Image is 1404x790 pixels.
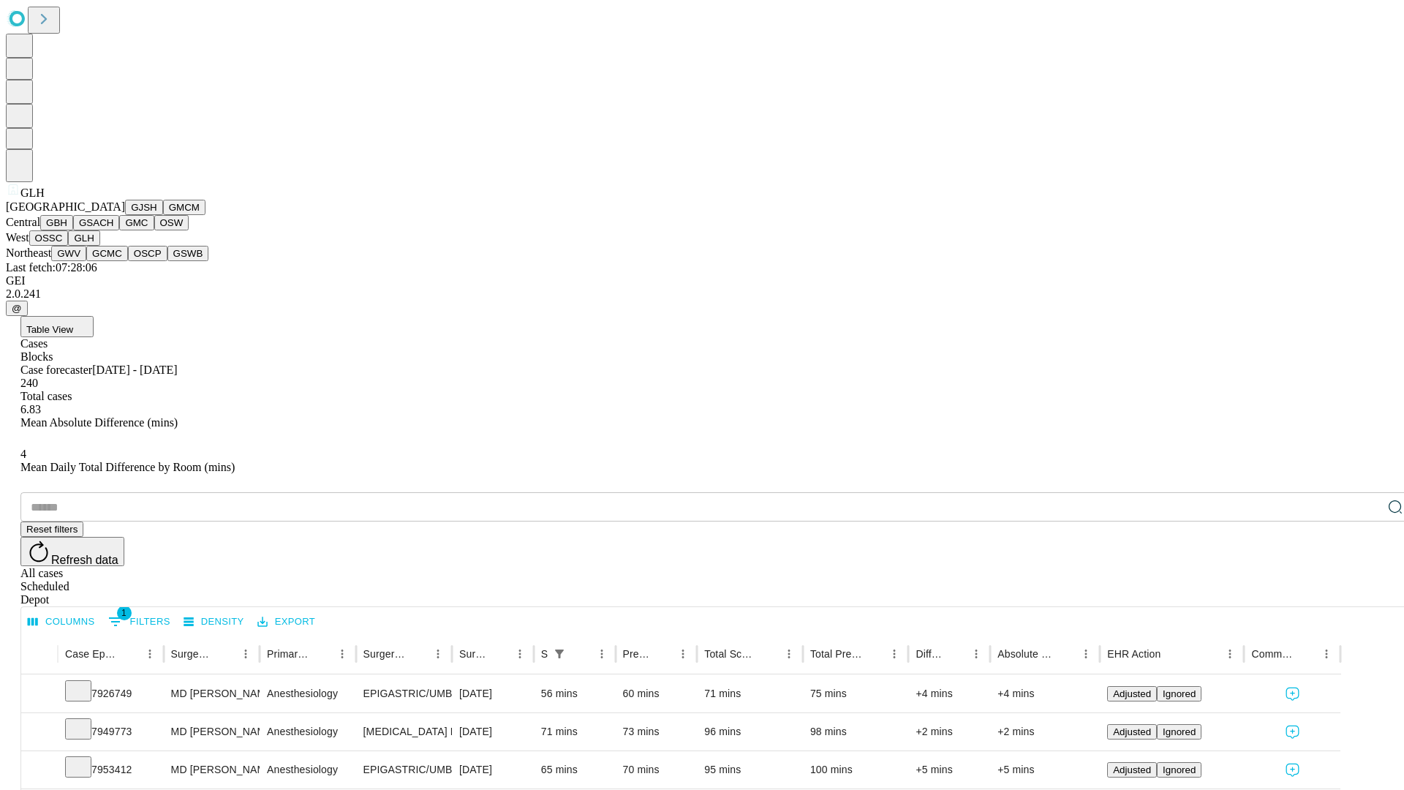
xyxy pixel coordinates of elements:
button: Show filters [549,644,570,664]
div: Surgery Date [459,648,488,660]
span: Central [6,216,40,228]
button: Ignored [1157,762,1201,778]
button: GJSH [125,200,163,215]
button: Menu [428,644,448,664]
span: [DATE] - [DATE] [92,364,177,376]
button: Sort [407,644,428,664]
span: Adjusted [1113,726,1151,737]
span: Adjusted [1113,764,1151,775]
div: 2.0.241 [6,287,1398,301]
button: Menu [332,644,352,664]
div: MD [PERSON_NAME] [PERSON_NAME] Md [171,675,252,712]
span: Last fetch: 07:28:06 [6,261,97,274]
div: 1 active filter [549,644,570,664]
div: 71 mins [704,675,796,712]
div: +4 mins [997,675,1092,712]
button: Menu [966,644,986,664]
button: Expand [29,758,50,783]
button: Adjusted [1107,686,1157,701]
div: +5 mins [997,751,1092,789]
button: Sort [1296,644,1316,664]
div: Primary Service [267,648,309,660]
button: GSACH [73,215,119,230]
span: 1 [117,606,132,620]
button: Sort [215,644,235,664]
div: +2 mins [997,713,1092,750]
div: 75 mins [810,675,902,712]
span: Case forecaster [20,364,92,376]
button: Select columns [24,611,99,633]
div: 7926749 [65,675,156,712]
span: 6.83 [20,403,41,415]
div: +5 mins [916,751,983,789]
span: Reset filters [26,524,78,535]
span: Ignored [1163,764,1196,775]
button: Expand [29,720,50,745]
div: Total Scheduled Duration [704,648,757,660]
button: Refresh data [20,537,124,566]
button: Sort [946,644,966,664]
div: Predicted In Room Duration [623,648,652,660]
button: Menu [779,644,799,664]
div: Scheduled In Room Duration [541,648,548,660]
button: OSCP [128,246,167,261]
button: Menu [1076,644,1096,664]
div: GEI [6,274,1398,287]
button: Sort [312,644,332,664]
button: GWV [51,246,86,261]
button: Menu [235,644,256,664]
button: Menu [1220,644,1240,664]
div: Anesthesiology [267,713,348,750]
button: Menu [673,644,693,664]
div: +4 mins [916,675,983,712]
div: Surgeon Name [171,648,214,660]
div: 71 mins [541,713,608,750]
button: GMC [119,215,154,230]
div: EPIGASTRIC/UMBILICAL [MEDICAL_DATA] INITIAL < 3 CM INCARCERATED/STRANGULATED [363,751,445,789]
button: Sort [758,644,779,664]
button: Menu [592,644,612,664]
button: Show filters [105,610,174,633]
button: GBH [40,215,73,230]
div: 73 mins [623,713,690,750]
button: GCMC [86,246,128,261]
div: 60 mins [623,675,690,712]
button: OSSC [29,230,69,246]
div: MD [PERSON_NAME] [PERSON_NAME] Md [171,713,252,750]
button: OSW [154,215,189,230]
span: [GEOGRAPHIC_DATA] [6,200,125,213]
div: 95 mins [704,751,796,789]
span: Ignored [1163,726,1196,737]
span: Adjusted [1113,688,1151,699]
div: Anesthesiology [267,751,348,789]
button: Menu [884,644,905,664]
span: Total cases [20,390,72,402]
button: Sort [489,644,510,664]
button: Sort [1055,644,1076,664]
button: Export [254,611,319,633]
button: Ignored [1157,724,1201,740]
div: Absolute Difference [997,648,1054,660]
span: Ignored [1163,688,1196,699]
span: Mean Absolute Difference (mins) [20,416,178,429]
button: Adjusted [1107,762,1157,778]
button: Density [180,611,248,633]
button: Sort [652,644,673,664]
div: 7949773 [65,713,156,750]
span: @ [12,303,22,314]
span: Northeast [6,247,51,259]
div: [DATE] [459,675,526,712]
div: +2 mins [916,713,983,750]
div: 96 mins [704,713,796,750]
div: Total Predicted Duration [810,648,863,660]
div: 98 mins [810,713,902,750]
div: Case Epic Id [65,648,118,660]
div: Comments [1251,648,1294,660]
div: [DATE] [459,713,526,750]
div: 56 mins [541,675,608,712]
div: [MEDICAL_DATA] PARTIAL [363,713,445,750]
div: EPIGASTRIC/UMBILICAL [MEDICAL_DATA] INITIAL < 3 CM REDUCIBLE [363,675,445,712]
div: 100 mins [810,751,902,789]
div: MD [PERSON_NAME] [PERSON_NAME] Md [171,751,252,789]
button: Expand [29,682,50,707]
